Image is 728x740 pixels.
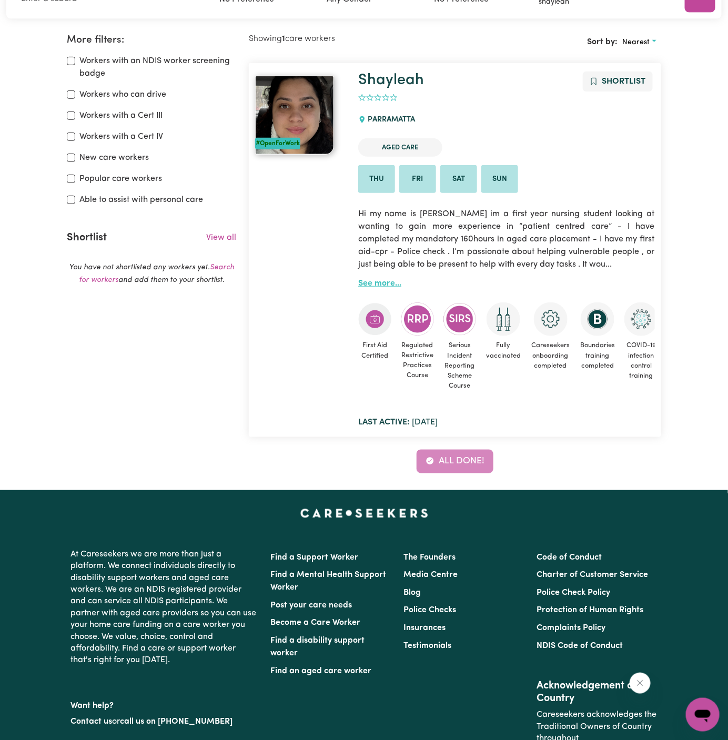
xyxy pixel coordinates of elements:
[69,263,234,284] em: You have not shortlisted any workers yet. and add them to your shortlist.
[270,554,358,562] a: Find a Support Worker
[534,302,568,336] img: CS Academy: Careseekers Onboarding course completed
[79,130,163,143] label: Workers with a Cert IV
[403,554,456,562] a: The Founders
[583,72,653,92] button: Add to shortlist
[485,336,522,364] span: Fully vaccinated
[530,336,571,375] span: Careseekers onboarding completed
[537,589,611,597] a: Police Check Policy
[624,302,658,336] img: CS Academy: COVID-19 Infection Control Training course completed
[70,712,258,732] p: or
[67,34,236,46] h2: More filters:
[403,606,456,615] a: Police Checks
[623,38,650,46] span: Nearest
[70,696,258,712] p: Want help?
[624,336,658,385] span: COVID-19 infection control training
[67,231,107,244] h2: Shortlist
[401,302,434,336] img: CS Academy: Regulated Restrictive Practices course completed
[579,336,616,375] span: Boundaries training completed
[588,38,618,46] span: Sort by:
[443,336,477,395] span: Serious Incident Reporting Scheme Course
[270,571,386,592] a: Find a Mental Health Support Worker
[79,88,166,101] label: Workers who can drive
[249,34,455,44] h2: Showing care workers
[581,302,614,336] img: CS Academy: Boundaries in care and support work course completed
[358,336,392,364] span: First Aid Certified
[481,165,518,194] li: Available on Sun
[79,194,203,206] label: Able to assist with personal care
[403,624,446,633] a: Insurances
[358,201,654,277] p: Hi my name is [PERSON_NAME] im a first year nursing student looking at wanting to gain more exper...
[79,55,236,80] label: Workers with an NDIS worker screening badge
[358,92,398,104] div: add rating by typing an integer from 0 to 5 or pressing arrow keys
[618,34,661,50] button: Sort search results
[443,302,477,336] img: CS Academy: Serious Incident Reporting Scheme course completed
[537,624,606,633] a: Complaints Policy
[358,302,392,336] img: Care and support worker has completed First Aid Certification
[70,718,112,726] a: Contact us
[79,151,149,164] label: New care workers
[120,718,232,726] a: call us on [PHONE_NUMBER]
[440,165,477,194] li: Available on Sat
[602,77,646,86] span: Shortlist
[537,554,602,562] a: Code of Conduct
[358,106,421,134] div: PARRAMATTA
[358,73,424,88] a: Shayleah
[6,7,64,16] span: Need any help?
[487,302,520,336] img: Care and support worker has received 2 doses of COVID-19 vaccine
[400,336,434,385] span: Regulated Restrictive Practices Course
[537,680,658,705] h2: Acknowledgement of Country
[79,109,163,122] label: Workers with a Cert III
[358,279,401,288] a: See more...
[70,545,258,671] p: At Careseekers we are more than just a platform. We connect individuals directly to disability su...
[403,589,421,597] a: Blog
[270,667,371,676] a: Find an aged care worker
[255,76,346,155] a: Shayleah#OpenForWork
[358,165,395,194] li: Available on Thu
[270,602,352,610] a: Post your care needs
[403,642,451,651] a: Testimonials
[255,138,300,149] div: #OpenForWork
[358,418,410,427] b: Last active:
[270,637,365,658] a: Find a disability support worker
[630,673,651,694] iframe: Close message
[206,234,236,242] a: View all
[537,606,644,615] a: Protection of Human Rights
[282,35,285,43] b: 1
[686,698,720,732] iframe: Button to launch messaging window
[358,138,442,157] li: Aged Care
[79,173,162,185] label: Popular care workers
[399,165,436,194] li: Available on Fri
[300,509,428,518] a: Careseekers home page
[270,619,360,627] a: Become a Care Worker
[358,418,438,427] span: [DATE]
[537,642,623,651] a: NDIS Code of Conduct
[403,571,458,580] a: Media Centre
[255,76,334,155] img: View Shayleah's profile
[537,571,649,580] a: Charter of Customer Service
